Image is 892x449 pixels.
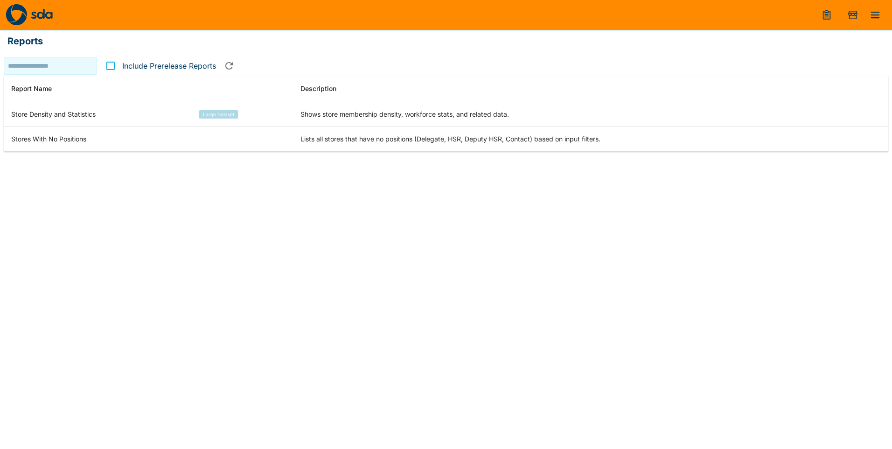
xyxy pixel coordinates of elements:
[293,76,888,102] th: Description
[293,102,888,127] td: Shows store membership density, workforce stats, and related data.
[203,112,234,117] span: Large Dataset
[293,127,888,152] td: Lists all stores that have no positions (Delegate, HSR, Deputy HSR, Contact) based on input filters.
[31,8,53,19] img: sda-logotype.svg
[6,4,27,26] img: sda-logo-dark.svg
[864,4,886,26] button: menu
[4,127,192,152] td: Stores With No Positions
[122,60,216,71] span: Include Prerelease Reports
[815,4,838,26] button: menu
[4,102,192,127] td: Store Density and Statistics
[842,4,864,26] button: Add Store Visit
[4,76,192,102] th: Report Name
[7,34,43,49] p: Reports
